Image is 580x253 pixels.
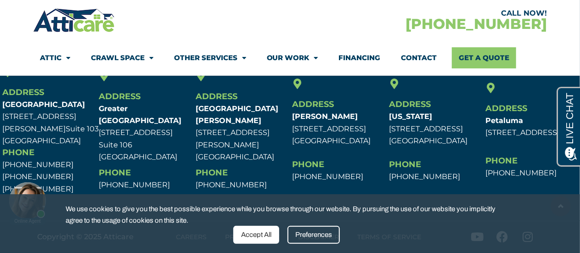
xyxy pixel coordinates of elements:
b: Greater [GEOGRAPHIC_DATA] [99,104,181,125]
p: [STREET_ADDRESS] [GEOGRAPHIC_DATA] [389,111,481,147]
span: Phone [292,159,324,169]
span: Address [389,99,431,109]
div: Preferences [287,226,340,244]
p: [STREET_ADDRESS] [485,115,577,139]
span: Phone [485,156,518,166]
b: [GEOGRAPHIC_DATA] [2,100,85,109]
span: Address [292,99,334,109]
b: Petaluma [485,116,523,125]
a: Crawl Space [91,47,153,68]
a: Other Services [174,47,246,68]
div: CALL NOW! [290,10,547,17]
span: Phone [2,147,34,157]
a: Attic [40,47,70,68]
p: [STREET_ADDRESS][PERSON_NAME] [GEOGRAPHIC_DATA] [196,103,287,163]
iframe: Chat Invitation [5,180,51,225]
span: Address [196,91,237,101]
b: [US_STATE] [389,112,432,121]
span: Address [485,103,527,113]
p: [STREET_ADDRESS] [GEOGRAPHIC_DATA] [292,111,384,147]
b: [PERSON_NAME] [292,112,358,121]
span: Phone [389,159,421,169]
span: Phone [99,168,131,178]
p: [STREET_ADDRESS] Suite 106 [GEOGRAPHIC_DATA] [99,103,191,163]
div: Accept All [233,226,279,244]
a: Get A Quote [452,47,516,68]
span: Address [99,91,141,101]
p: [STREET_ADDRESS][PERSON_NAME] [GEOGRAPHIC_DATA] [2,99,94,147]
span: Suite 103 [66,124,99,133]
a: Our Work [267,47,318,68]
span: We use cookies to give you the best possible experience while you browse through our website. By ... [66,203,507,226]
b: [GEOGRAPHIC_DATA][PERSON_NAME] [196,104,278,125]
span: Phone [196,168,228,178]
a: Financing [339,47,381,68]
span: Opens a chat window [23,7,74,19]
a: Contact [401,47,437,68]
span: Address [2,87,44,97]
nav: Menu [40,47,541,68]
